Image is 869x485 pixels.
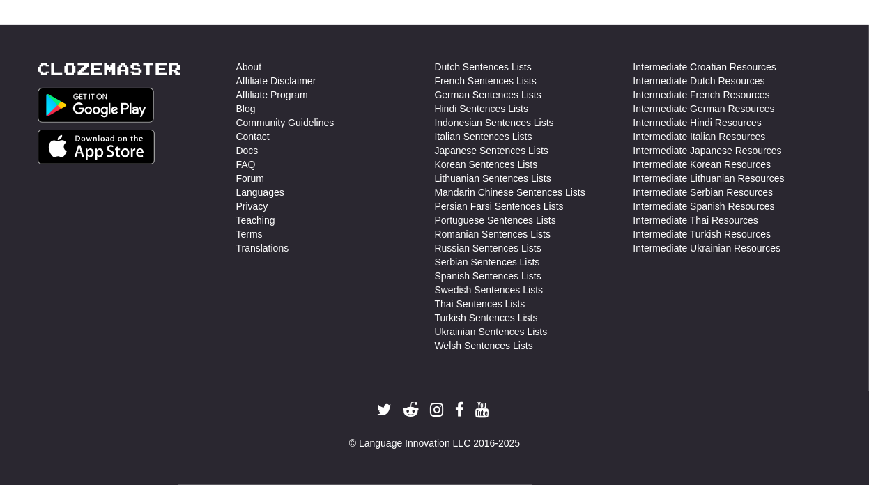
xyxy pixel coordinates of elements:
[633,227,771,241] a: Intermediate Turkish Resources
[236,116,334,130] a: Community Guidelines
[435,255,540,269] a: Serbian Sentences Lists
[435,171,551,185] a: Lithuanian Sentences Lists
[435,88,541,102] a: German Sentences Lists
[435,297,525,311] a: Thai Sentences Lists
[236,130,270,144] a: Contact
[435,74,537,88] a: French Sentences Lists
[435,311,538,325] a: Turkish Sentences Lists
[435,116,554,130] a: Indonesian Sentences Lists
[236,185,284,199] a: Languages
[633,185,774,199] a: Intermediate Serbian Resources
[633,157,771,171] a: Intermediate Korean Resources
[435,185,585,199] a: Mandarin Chinese Sentences Lists
[236,74,316,88] a: Affiliate Disclaimer
[435,157,538,171] a: Korean Sentences Lists
[435,325,548,339] a: Ukrainian Sentences Lists
[236,88,308,102] a: Affiliate Program
[38,436,832,450] div: © Language Innovation LLC 2016-2025
[236,213,275,227] a: Teaching
[633,74,765,88] a: Intermediate Dutch Resources
[435,130,532,144] a: Italian Sentences Lists
[236,199,268,213] a: Privacy
[236,241,289,255] a: Translations
[633,241,781,255] a: Intermediate Ukrainian Resources
[435,241,541,255] a: Russian Sentences Lists
[236,227,263,241] a: Terms
[435,199,564,213] a: Persian Farsi Sentences Lists
[633,60,776,74] a: Intermediate Croatian Resources
[435,339,533,353] a: Welsh Sentences Lists
[633,88,770,102] a: Intermediate French Resources
[38,130,155,164] img: Get it on App Store
[236,157,256,171] a: FAQ
[435,213,556,227] a: Portuguese Sentences Lists
[236,60,262,74] a: About
[435,144,548,157] a: Japanese Sentences Lists
[435,283,544,297] a: Swedish Sentences Lists
[236,171,264,185] a: Forum
[435,60,532,74] a: Dutch Sentences Lists
[38,60,182,77] a: Clozemaster
[435,102,529,116] a: Hindi Sentences Lists
[633,199,775,213] a: Intermediate Spanish Resources
[435,227,551,241] a: Romanian Sentences Lists
[633,116,762,130] a: Intermediate Hindi Resources
[633,213,759,227] a: Intermediate Thai Resources
[633,102,775,116] a: Intermediate German Resources
[633,144,782,157] a: Intermediate Japanese Resources
[435,269,541,283] a: Spanish Sentences Lists
[633,130,766,144] a: Intermediate Italian Resources
[633,171,785,185] a: Intermediate Lithuanian Resources
[236,144,259,157] a: Docs
[38,88,155,123] img: Get it on Google Play
[236,102,256,116] a: Blog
